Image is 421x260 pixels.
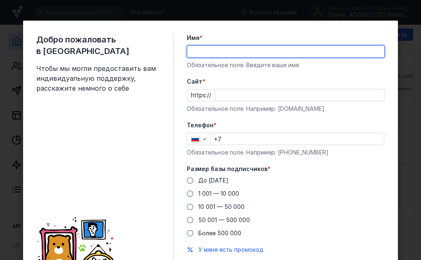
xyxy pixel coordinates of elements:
span: 10 001 — 50 000 [198,203,245,210]
span: Cайт [187,77,202,86]
span: До [DATE] [198,177,228,184]
span: У меня есть промокод [198,246,263,253]
span: 50 001 — 500 000 [198,216,250,223]
button: У меня есть промокод [198,246,263,254]
span: Добро пожаловать в [GEOGRAPHIC_DATA] [36,34,160,57]
div: Обязательное поле. Например: [PHONE_NUMBER] [187,148,385,157]
span: Чтобы мы могли предоставить вам индивидуальную поддержку, расскажите немного о себе [36,63,160,93]
div: Обязательное поле. Например: [DOMAIN_NAME] [187,105,385,113]
span: Имя [187,34,200,42]
span: Более 500 000 [198,230,241,237]
span: Телефон [187,121,214,129]
div: Обязательное поле. Введите ваше имя [187,61,385,69]
span: 1 001 — 10 000 [198,190,239,197]
span: Размер базы подписчиков [187,165,268,173]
